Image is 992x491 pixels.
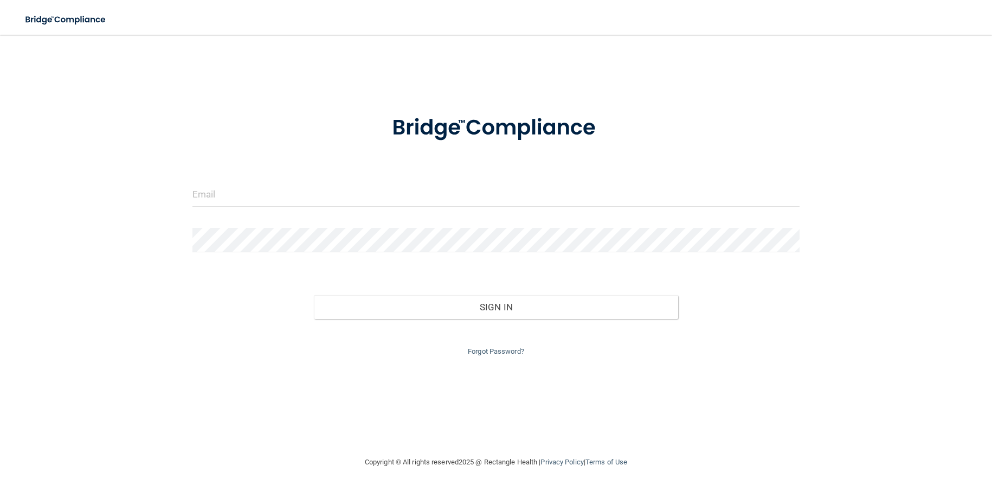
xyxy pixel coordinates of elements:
[585,458,627,466] a: Terms of Use
[192,182,800,207] input: Email
[540,458,583,466] a: Privacy Policy
[468,347,524,355] a: Forgot Password?
[370,100,622,156] img: bridge_compliance_login_screen.278c3ca4.svg
[298,445,694,480] div: Copyright © All rights reserved 2025 @ Rectangle Health | |
[16,9,116,31] img: bridge_compliance_login_screen.278c3ca4.svg
[314,295,678,319] button: Sign In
